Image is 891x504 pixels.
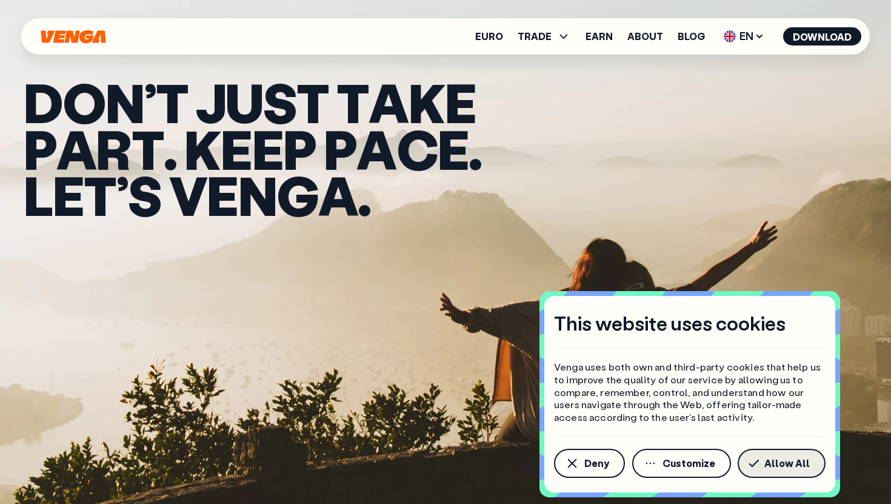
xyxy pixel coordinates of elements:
[445,79,476,126] span: e
[662,459,715,468] span: Customize
[144,79,156,126] span: ’
[296,79,329,126] span: t
[221,126,252,172] span: e
[56,126,96,172] span: a
[369,79,408,126] span: a
[475,32,503,41] a: Euro
[263,79,296,126] span: s
[24,172,53,218] span: L
[196,79,225,126] span: j
[156,79,188,126] span: t
[358,172,370,218] span: .
[336,79,369,126] span: t
[738,449,826,478] button: Allow All
[132,126,164,172] span: t
[764,459,810,468] span: Allow All
[164,126,176,172] span: .
[554,361,826,424] p: Venga uses both own and third-party cookies that help us to improve the quality of our service by...
[24,79,62,126] span: D
[276,172,318,218] span: g
[586,32,613,41] a: Earn
[116,172,128,218] span: ’
[96,126,131,172] span: r
[356,126,396,172] span: a
[518,29,571,44] span: TRADE
[783,27,861,45] button: Download
[518,32,552,41] span: TRADE
[396,126,438,172] span: c
[283,126,316,172] span: p
[678,32,705,41] a: Blog
[252,126,283,172] span: e
[84,172,116,218] span: t
[62,79,105,126] span: O
[409,79,445,126] span: k
[554,449,625,478] button: Deny
[53,172,84,218] span: e
[184,126,221,172] span: K
[719,27,769,46] span: EN
[438,126,469,172] span: e
[105,79,144,126] span: N
[169,172,207,218] span: v
[724,30,736,42] img: flag-uk
[225,79,262,126] span: u
[128,172,161,218] span: s
[469,126,481,172] span: .
[24,126,56,172] span: p
[39,30,107,44] svg: Home
[554,311,786,336] h4: This website uses cookies
[318,172,358,218] span: a
[207,172,238,218] span: e
[238,172,276,218] span: n
[632,449,731,478] button: Customize
[627,32,663,41] a: About
[584,459,609,468] span: Deny
[324,126,356,172] span: p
